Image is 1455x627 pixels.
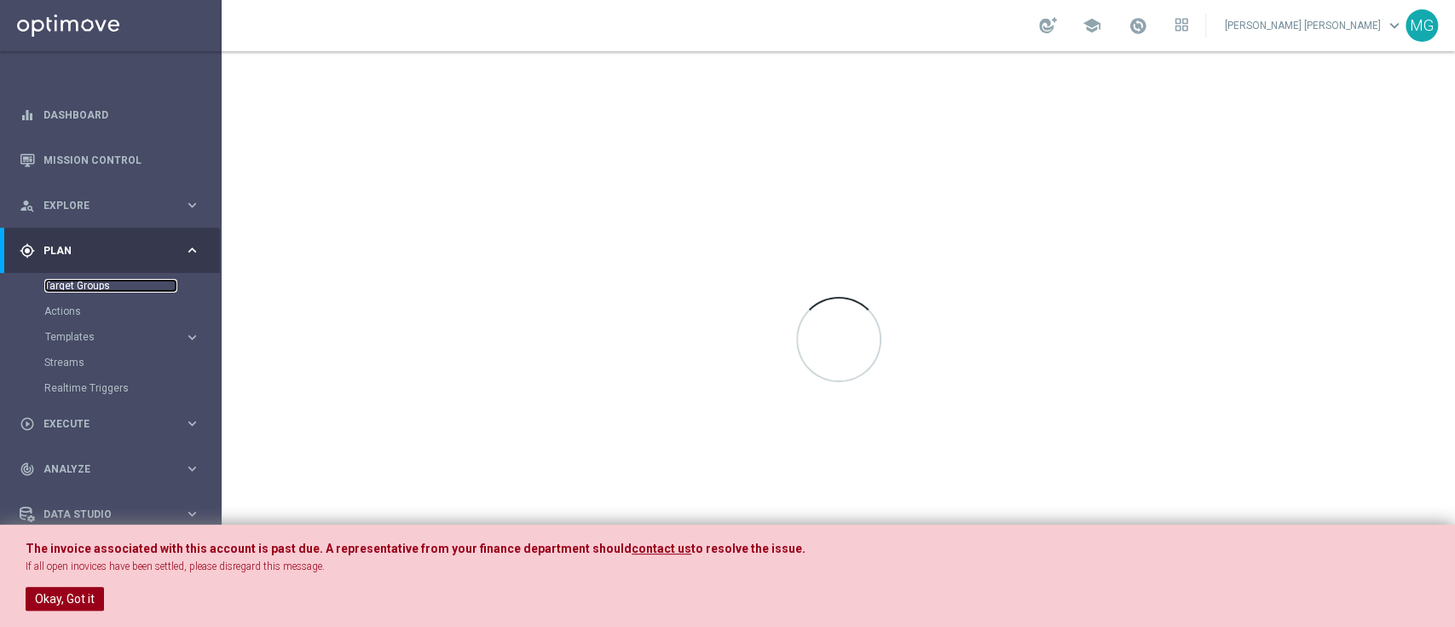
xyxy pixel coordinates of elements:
[19,154,201,167] button: Mission Control
[184,415,200,432] i: keyboard_arrow_right
[20,243,184,258] div: Plan
[43,137,200,183] a: Mission Control
[20,137,200,183] div: Mission Control
[20,198,35,213] i: person_search
[43,419,184,429] span: Execute
[632,542,691,556] a: contact us
[44,324,220,350] div: Templates
[44,305,177,318] a: Actions
[45,332,184,342] div: Templates
[44,273,220,299] div: Target Groups
[44,279,177,293] a: Target Groups
[19,462,201,476] button: track_changes Analyze keyboard_arrow_right
[44,381,177,395] a: Realtime Triggers
[1406,9,1438,42] div: MG
[43,509,184,520] span: Data Studio
[43,246,184,256] span: Plan
[20,416,184,432] div: Execute
[20,462,35,477] i: track_changes
[20,107,35,123] i: equalizer
[43,200,184,211] span: Explore
[44,375,220,401] div: Realtime Triggers
[184,329,200,345] i: keyboard_arrow_right
[19,508,201,521] button: Data Studio keyboard_arrow_right
[1385,16,1404,35] span: keyboard_arrow_down
[44,356,177,369] a: Streams
[43,92,200,137] a: Dashboard
[184,506,200,522] i: keyboard_arrow_right
[184,461,200,477] i: keyboard_arrow_right
[26,542,632,555] span: The invoice associated with this account is past due. A representative from your finance departme...
[19,417,201,431] button: play_circle_outline Execute keyboard_arrow_right
[26,587,104,611] button: Okay, Got it
[20,92,200,137] div: Dashboard
[184,242,200,258] i: keyboard_arrow_right
[19,244,201,258] button: gps_fixed Plan keyboard_arrow_right
[19,199,201,212] button: person_search Explore keyboard_arrow_right
[19,108,201,122] button: equalizer Dashboard
[44,350,220,375] div: Streams
[26,560,1429,574] p: If all open inovices have been settled, please disregard this message.
[184,197,200,213] i: keyboard_arrow_right
[20,198,184,213] div: Explore
[44,299,220,324] div: Actions
[44,330,201,344] button: Templates keyboard_arrow_right
[20,416,35,432] i: play_circle_outline
[43,464,184,474] span: Analyze
[1083,16,1101,35] span: school
[20,243,35,258] i: gps_fixed
[20,462,184,477] div: Analyze
[45,332,167,342] span: Templates
[691,542,805,555] span: to resolve the issue.
[20,507,184,522] div: Data Studio
[1223,13,1406,38] a: [PERSON_NAME] [PERSON_NAME]keyboard_arrow_down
